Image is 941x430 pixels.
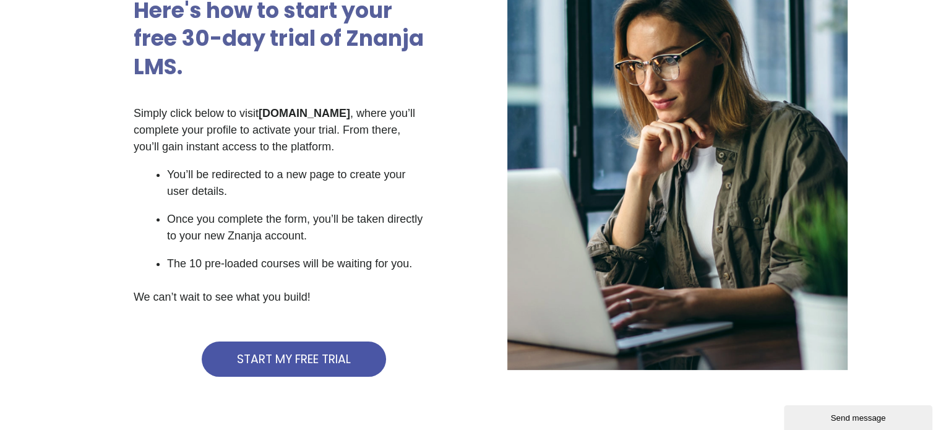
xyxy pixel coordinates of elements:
[167,211,426,244] p: Once you complete the form, you’ll be taken directly to your new Znanja account.
[202,342,386,377] a: START MY FREE TRIAL
[167,256,426,272] p: The 10 pre-loaded courses will be waiting for you.
[134,105,426,155] p: Simply click below to visit , where you’ll complete your profile to activate your trial. From the...
[237,353,351,365] span: START MY FREE TRIAL
[167,166,426,200] p: You’ll be redirected to a new page to create your user details.
[784,403,935,430] iframe: chat widget
[134,289,426,306] p: We can’t wait to see what you build!
[259,107,350,119] strong: [DOMAIN_NAME]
